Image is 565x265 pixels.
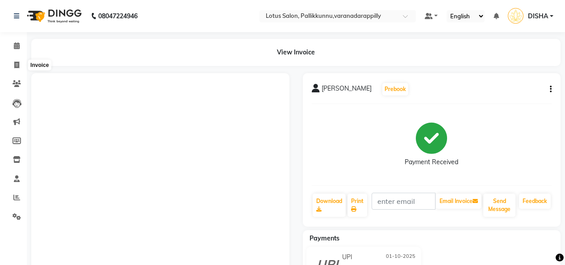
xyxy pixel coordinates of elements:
[98,4,138,29] b: 08047224946
[382,83,408,95] button: Prebook
[483,194,515,217] button: Send Message
[386,253,415,262] span: 01-10-2025
[322,84,372,96] span: [PERSON_NAME]
[23,4,84,29] img: logo
[28,60,51,70] div: Invoice
[310,234,339,242] span: Payments
[405,157,458,167] div: Payment Received
[519,194,551,209] a: Feedback
[313,194,346,217] a: Download
[508,8,523,24] img: DISHA
[372,193,436,210] input: enter email
[31,39,561,66] div: View Invoice
[436,194,481,209] button: Email Invoice
[347,194,367,217] a: Print
[342,253,352,262] span: UPI
[528,12,548,21] span: DISHA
